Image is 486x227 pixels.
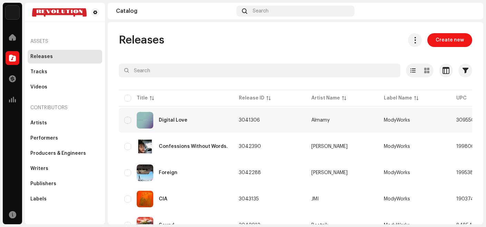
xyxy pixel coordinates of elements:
[28,116,102,130] re-m-nav-item: Artists
[384,95,412,102] div: Label Name
[384,118,410,123] span: ModyWorks
[28,177,102,191] re-m-nav-item: Publishers
[311,95,340,102] div: Artist Name
[311,197,373,201] span: JMI
[30,166,48,171] div: Writers
[30,69,47,75] div: Tracks
[30,84,47,90] div: Videos
[159,197,167,201] div: CIA
[159,144,228,149] div: Confessions Without Words.
[311,197,319,201] div: JMI
[30,135,58,141] div: Performers
[28,192,102,206] re-m-nav-item: Labels
[239,118,260,123] span: 3041306
[28,33,102,50] re-a-nav-header: Assets
[119,33,164,47] span: Releases
[6,6,19,19] img: acab2465-393a-471f-9647-fa4d43662784
[30,54,53,59] div: Releases
[119,64,400,77] input: Search
[30,151,86,156] div: Producers & Engineers
[159,118,187,123] div: Digital Love
[311,170,373,175] span: Jacqua Cooper
[28,100,102,116] re-a-nav-header: Contributors
[239,144,261,149] span: 3042390
[239,95,264,102] div: Release ID
[137,95,148,102] div: Title
[384,144,410,149] span: ModyWorks
[427,33,472,47] button: Create new
[137,164,153,181] img: 9a66040d-755c-4e36-b0f9-fb06ed73fd40
[28,65,102,79] re-m-nav-item: Tracks
[384,170,410,175] span: ModyWorks
[159,170,177,175] div: Foreign
[137,138,153,155] img: 3dfe381a-d415-42b6-b2ca-2da372134896
[28,162,102,176] re-m-nav-item: Writers
[30,120,47,126] div: Artists
[137,191,153,207] img: 0def885e-b323-43ea-b1e7-ce71719c3de3
[30,181,56,187] div: Publishers
[137,112,153,129] img: 2548317d-2922-4ccd-9ae2-d8af85778d21
[28,50,102,64] re-m-nav-item: Releases
[116,8,234,14] div: Catalog
[384,197,410,201] span: ModyWorks
[28,146,102,160] re-m-nav-item: Producers & Engineers
[311,118,373,123] span: Almamy
[239,170,261,175] span: 3042288
[30,196,47,202] div: Labels
[311,144,373,149] span: Jacqua Cooper
[436,33,464,47] span: Create new
[311,118,330,123] div: Almamy
[30,8,88,17] img: 520573b7-cc71-4f47-bf02-adc70bbdc9fb
[239,197,259,201] span: 3043135
[253,8,269,14] span: Search
[28,80,102,94] re-m-nav-item: Videos
[28,131,102,145] re-m-nav-item: Performers
[464,6,475,17] img: ae092520-180b-4f7c-b02d-a8b0c132bb58
[311,144,348,149] div: [PERSON_NAME]
[311,170,348,175] div: [PERSON_NAME]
